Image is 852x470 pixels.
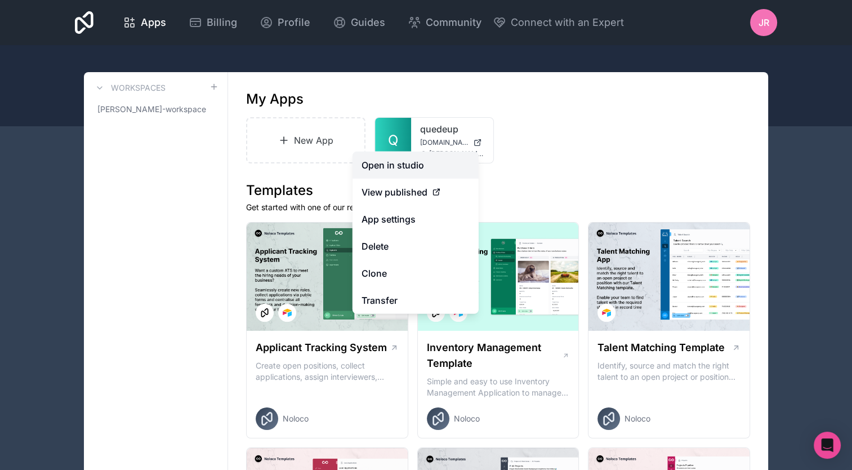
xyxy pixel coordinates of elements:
a: Workspaces [93,81,166,95]
a: View published [353,179,479,206]
div: Open Intercom Messenger [814,432,841,459]
a: Guides [324,10,394,35]
a: [DOMAIN_NAME] [420,138,484,147]
span: Community [426,15,481,30]
p: Identify, source and match the right talent to an open project or position with our Talent Matchi... [597,360,741,383]
a: App settings [353,206,479,233]
h1: Talent Matching Template [597,340,725,356]
a: [PERSON_NAME]-workspace [93,99,218,119]
span: [DOMAIN_NAME] [420,138,469,147]
a: quedeup [420,122,484,136]
a: Billing [180,10,246,35]
span: [PERSON_NAME][EMAIL_ADDRESS] [429,149,484,158]
h1: Inventory Management Template [427,340,562,371]
a: Community [399,10,490,35]
span: Noloco [454,413,480,424]
h3: Workspaces [111,82,166,94]
h1: Templates [246,181,750,199]
span: Profile [278,15,310,30]
span: Guides [351,15,385,30]
a: Open in studio [353,152,479,179]
p: Create open positions, collect applications, assign interviewers, centralise candidate feedback a... [256,360,399,383]
a: Clone [353,260,479,287]
p: Get started with one of our ready-made templates [246,202,750,213]
a: Q [375,118,411,163]
img: Airtable Logo [602,308,611,317]
h1: My Apps [246,90,304,108]
a: Profile [251,10,319,35]
span: Q [388,131,398,149]
span: View published [362,185,427,199]
h1: Applicant Tracking System [256,340,387,356]
span: Billing [207,15,237,30]
span: Jr [759,16,769,29]
span: [PERSON_NAME]-workspace [97,104,206,115]
p: Simple and easy to use Inventory Management Application to manage your stock, orders and Manufact... [427,376,570,398]
span: Connect with an Expert [511,15,624,30]
img: Airtable Logo [283,308,292,317]
span: Apps [141,15,166,30]
span: Noloco [283,413,309,424]
button: Connect with an Expert [493,15,624,30]
a: Apps [114,10,175,35]
a: Transfer [353,287,479,314]
a: New App [246,117,365,163]
button: Delete [353,233,479,260]
span: Noloco [624,413,650,424]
